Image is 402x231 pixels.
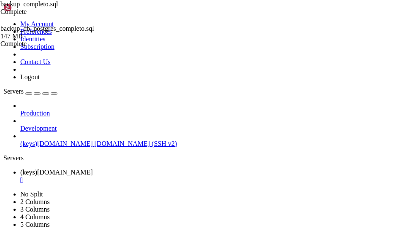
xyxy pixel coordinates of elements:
span: backup_db_postgres_completo.sql [0,25,94,40]
span: backup_completo.sql [0,0,58,8]
div: Complete [0,8,85,16]
div: Complete [0,40,85,48]
span: backup_db_postgres_completo.sql [0,25,94,32]
div: 147 MB [0,32,85,40]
